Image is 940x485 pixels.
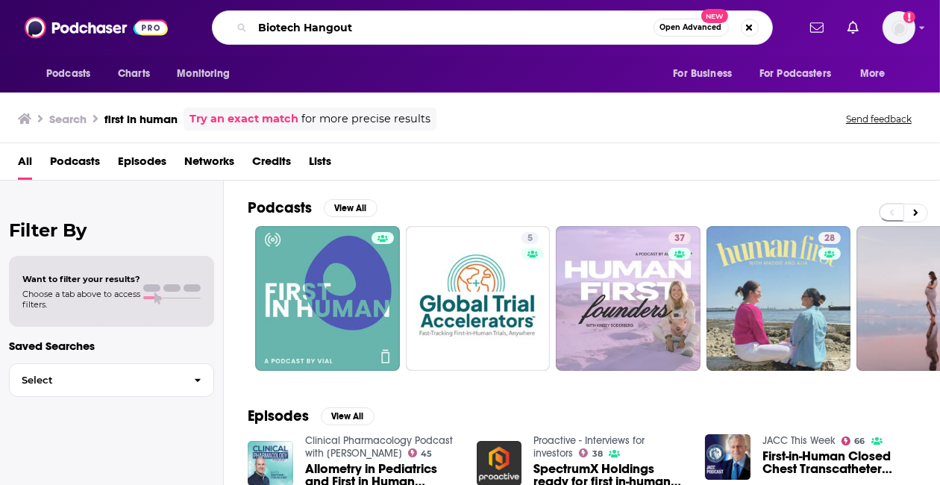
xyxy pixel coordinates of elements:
[759,63,831,84] span: For Podcasters
[50,149,100,180] a: Podcasts
[883,11,915,44] img: User Profile
[9,339,214,353] p: Saved Searches
[108,60,159,88] a: Charts
[673,63,732,84] span: For Business
[762,450,916,475] a: First-in-Human Closed Chest Transcatheter Superior Cavo-Pulmonary Anastomosis
[842,113,916,125] button: Send feedback
[674,231,685,246] span: 37
[533,434,645,460] a: Proactive - Interviews for investors
[184,149,234,180] a: Networks
[406,226,551,371] a: 5
[762,434,836,447] a: JACC This Week
[18,149,32,180] a: All
[212,10,773,45] div: Search podcasts, credits, & more...
[668,232,691,244] a: 37
[9,219,214,241] h2: Filter By
[248,198,377,217] a: PodcastsView All
[408,448,433,457] a: 45
[556,226,701,371] a: 37
[705,434,751,480] img: First-in-Human Closed Chest Transcatheter Superior Cavo-Pulmonary Anastomosis
[592,451,603,457] span: 38
[804,15,830,40] a: Show notifications dropdown
[850,60,904,88] button: open menu
[36,60,110,88] button: open menu
[579,448,603,457] a: 38
[883,11,915,44] span: Logged in as rachellerussopr
[177,63,230,84] span: Monitoring
[10,375,182,385] span: Select
[166,60,249,88] button: open menu
[842,15,865,40] a: Show notifications dropdown
[248,407,309,425] h2: Episodes
[860,63,886,84] span: More
[654,19,729,37] button: Open AdvancedNew
[253,16,654,40] input: Search podcasts, credits, & more...
[521,232,539,244] a: 5
[818,232,841,244] a: 28
[252,149,291,180] a: Credits
[662,60,751,88] button: open menu
[750,60,853,88] button: open menu
[248,407,375,425] a: EpisodesView All
[883,11,915,44] button: Show profile menu
[321,407,375,425] button: View All
[46,63,90,84] span: Podcasts
[824,231,835,246] span: 28
[842,436,865,445] a: 66
[49,112,87,126] h3: Search
[104,112,178,126] h3: first in human
[25,13,168,42] img: Podchaser - Follow, Share and Rate Podcasts
[118,149,166,180] a: Episodes
[305,434,453,460] a: Clinical Pharmacology Podcast with Nathan Teuscher
[118,63,150,84] span: Charts
[22,274,140,284] span: Want to filter your results?
[22,289,140,310] span: Choose a tab above to access filters.
[701,9,728,23] span: New
[324,199,377,217] button: View All
[903,11,915,23] svg: Add a profile image
[309,149,331,180] a: Lists
[189,110,298,128] a: Try an exact match
[855,438,865,445] span: 66
[527,231,533,246] span: 5
[9,363,214,397] button: Select
[706,226,851,371] a: 28
[421,451,432,457] span: 45
[301,110,430,128] span: for more precise results
[660,24,722,31] span: Open Advanced
[248,198,312,217] h2: Podcasts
